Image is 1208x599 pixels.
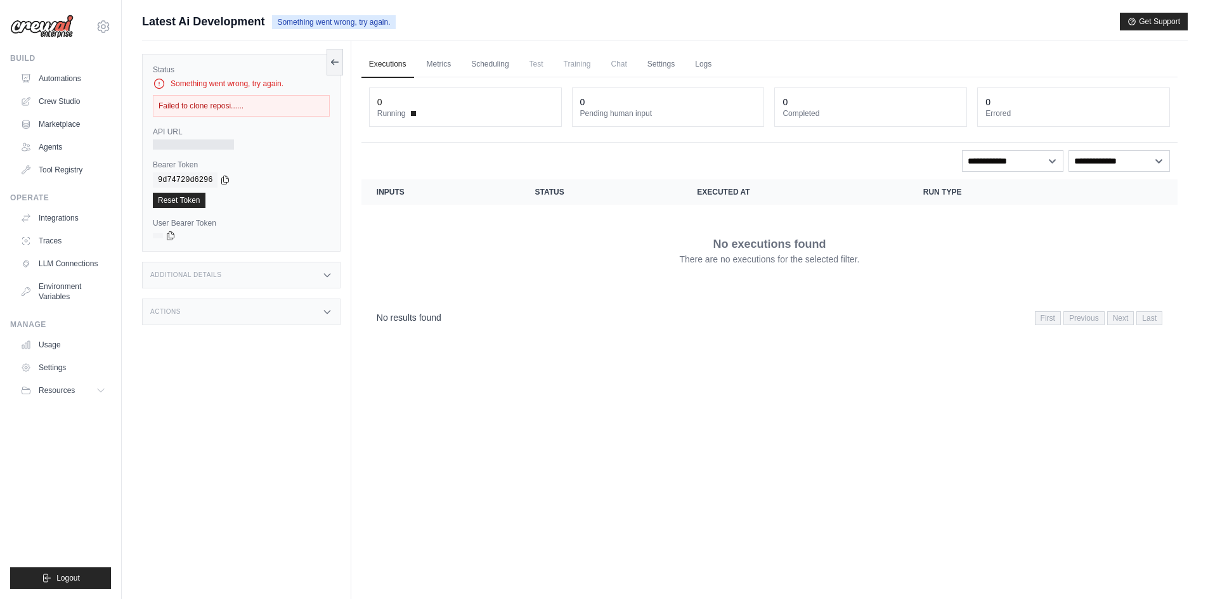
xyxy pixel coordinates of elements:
[15,160,111,180] a: Tool Registry
[142,13,264,30] span: Latest Ai Development
[580,96,585,108] div: 0
[520,179,682,205] th: Status
[464,51,516,78] a: Scheduling
[361,301,1178,333] nav: Pagination
[10,319,111,330] div: Manage
[361,179,520,205] th: Inputs
[153,172,218,188] code: 9d74720d6296
[153,65,330,75] label: Status
[1136,311,1162,325] span: Last
[15,91,111,112] a: Crew Studio
[15,357,111,378] a: Settings
[10,193,111,203] div: Operate
[15,380,111,401] button: Resources
[361,51,414,78] a: Executions
[419,51,459,78] a: Metrics
[10,567,111,589] button: Logout
[713,235,826,253] p: No executions found
[1035,311,1061,325] span: First
[15,208,111,228] a: Integrations
[640,51,682,78] a: Settings
[1035,311,1162,325] nav: Pagination
[985,108,1162,119] dt: Errored
[580,108,757,119] dt: Pending human input
[150,271,221,279] h3: Additional Details
[556,51,599,77] span: Training is not available until the deployment is complete
[153,193,205,208] a: Reset Token
[1145,538,1208,599] iframe: Chat Widget
[153,218,330,228] label: User Bearer Token
[39,385,75,396] span: Resources
[1107,311,1134,325] span: Next
[783,108,959,119] dt: Completed
[522,51,551,77] span: Test
[15,231,111,251] a: Traces
[150,308,181,316] h3: Actions
[783,96,788,108] div: 0
[153,127,330,137] label: API URL
[361,179,1178,333] section: Crew executions table
[985,96,990,108] div: 0
[377,311,441,324] p: No results found
[15,137,111,157] a: Agents
[377,96,382,108] div: 0
[1120,13,1188,30] button: Get Support
[1063,311,1105,325] span: Previous
[272,15,395,29] span: Something went wrong, try again.
[153,95,330,117] div: Failed to clone reposi......
[153,160,330,170] label: Bearer Token
[15,114,111,134] a: Marketplace
[10,15,74,39] img: Logo
[15,68,111,89] a: Automations
[15,335,111,355] a: Usage
[15,276,111,307] a: Environment Variables
[908,179,1095,205] th: Run Type
[377,108,406,119] span: Running
[679,253,859,266] p: There are no executions for the selected filter.
[682,179,907,205] th: Executed at
[56,573,80,583] span: Logout
[153,77,330,90] div: Something went wrong, try again.
[15,254,111,274] a: LLM Connections
[10,53,111,63] div: Build
[687,51,719,78] a: Logs
[604,51,635,77] span: Chat is not available until the deployment is complete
